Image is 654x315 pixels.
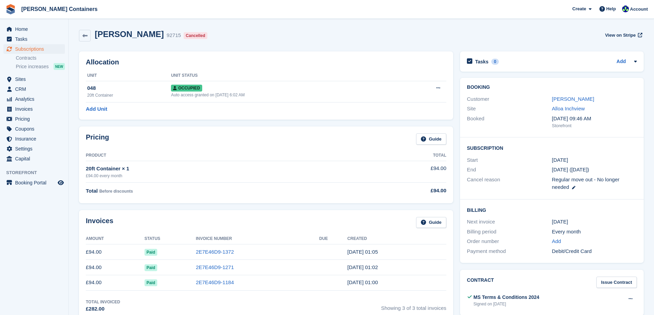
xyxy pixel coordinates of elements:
a: menu [3,178,65,187]
h2: Allocation [86,58,446,66]
span: Occupied [171,85,202,92]
div: Order number [467,238,552,245]
img: Audra Whitelaw [622,5,629,12]
a: 2E7E46D9-1372 [196,249,234,255]
span: Home [15,24,56,34]
a: [PERSON_NAME] Containers [19,3,100,15]
a: Guide [416,217,446,228]
a: Preview store [57,179,65,187]
div: Cancelled [184,32,207,39]
span: Subscriptions [15,44,56,54]
div: £94.00 every month [86,173,356,179]
div: [DATE] [552,218,637,226]
td: £94.00 [86,275,145,290]
a: 2E7E46D9-1271 [196,264,234,270]
a: menu [3,84,65,94]
a: View on Stripe [602,29,644,41]
a: menu [3,144,65,154]
div: Site [467,105,552,113]
div: 92715 [167,32,181,39]
td: £94.00 [86,260,145,275]
div: [DATE] 09:46 AM [552,115,637,123]
th: Invoice Number [196,233,319,244]
span: Account [630,6,648,13]
time: 2025-06-27 00:00:35 UTC [347,279,378,285]
td: £94.00 [356,161,446,182]
div: Start [467,156,552,164]
span: Regular move out - No longer needed [552,177,620,190]
a: menu [3,24,65,34]
a: menu [3,134,65,144]
th: Due [319,233,347,244]
a: Add [552,238,561,245]
th: Total [356,150,446,161]
a: menu [3,104,65,114]
span: Before discounts [99,189,133,194]
time: 2025-06-27 00:00:00 UTC [552,156,568,164]
a: Price increases NEW [16,63,65,70]
a: menu [3,44,65,54]
div: Next invoice [467,218,552,226]
h2: [PERSON_NAME] [95,29,164,39]
th: Unit [86,70,171,81]
th: Product [86,150,356,161]
div: Debit/Credit Card [552,247,637,255]
div: Auto access granted on [DATE] 6:02 AM [171,92,401,98]
h2: Pricing [86,133,109,145]
a: menu [3,34,65,44]
a: [PERSON_NAME] [552,96,594,102]
div: Total Invoiced [86,299,120,305]
div: £282.00 [86,305,120,313]
a: Guide [416,133,446,145]
span: Help [606,5,616,12]
span: Paid [145,249,157,256]
a: menu [3,94,65,104]
span: Showing 3 of 3 total invoices [381,299,446,313]
span: Tasks [15,34,56,44]
h2: Contract [467,277,494,288]
th: Unit Status [171,70,401,81]
span: Sites [15,74,56,84]
div: £94.00 [356,187,446,195]
div: Booked [467,115,552,129]
span: [DATE] ([DATE]) [552,167,589,172]
div: End [467,166,552,174]
span: Coupons [15,124,56,134]
span: Analytics [15,94,56,104]
h2: Subscription [467,144,637,151]
a: Contracts [16,55,65,61]
span: Capital [15,154,56,163]
div: Every month [552,228,637,236]
div: Customer [467,95,552,103]
span: Invoices [15,104,56,114]
a: menu [3,114,65,124]
div: Billing period [467,228,552,236]
td: £94.00 [86,244,145,260]
div: Cancel reason [467,176,552,191]
div: 0 [491,59,499,65]
div: NEW [54,63,65,70]
span: Pricing [15,114,56,124]
a: Alloa Inchview [552,106,585,111]
a: menu [3,124,65,134]
th: Amount [86,233,145,244]
th: Created [347,233,446,244]
img: stora-icon-8386f47178a22dfd0bd8f6a31ec36ba5ce8667c1dd55bd0f319d3a0aa187defe.svg [5,4,16,14]
time: 2025-08-27 00:05:08 UTC [347,249,378,255]
h2: Billing [467,206,637,213]
span: CRM [15,84,56,94]
span: Settings [15,144,56,154]
span: Create [572,5,586,12]
span: Paid [145,279,157,286]
div: Storefront [552,122,637,129]
time: 2025-07-27 00:02:02 UTC [347,264,378,270]
span: Insurance [15,134,56,144]
th: Status [145,233,196,244]
div: Signed on [DATE] [473,301,539,307]
span: Paid [145,264,157,271]
a: Add Unit [86,105,107,113]
h2: Booking [467,85,637,90]
h2: Tasks [475,59,489,65]
div: Payment method [467,247,552,255]
div: 048 [87,84,171,92]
